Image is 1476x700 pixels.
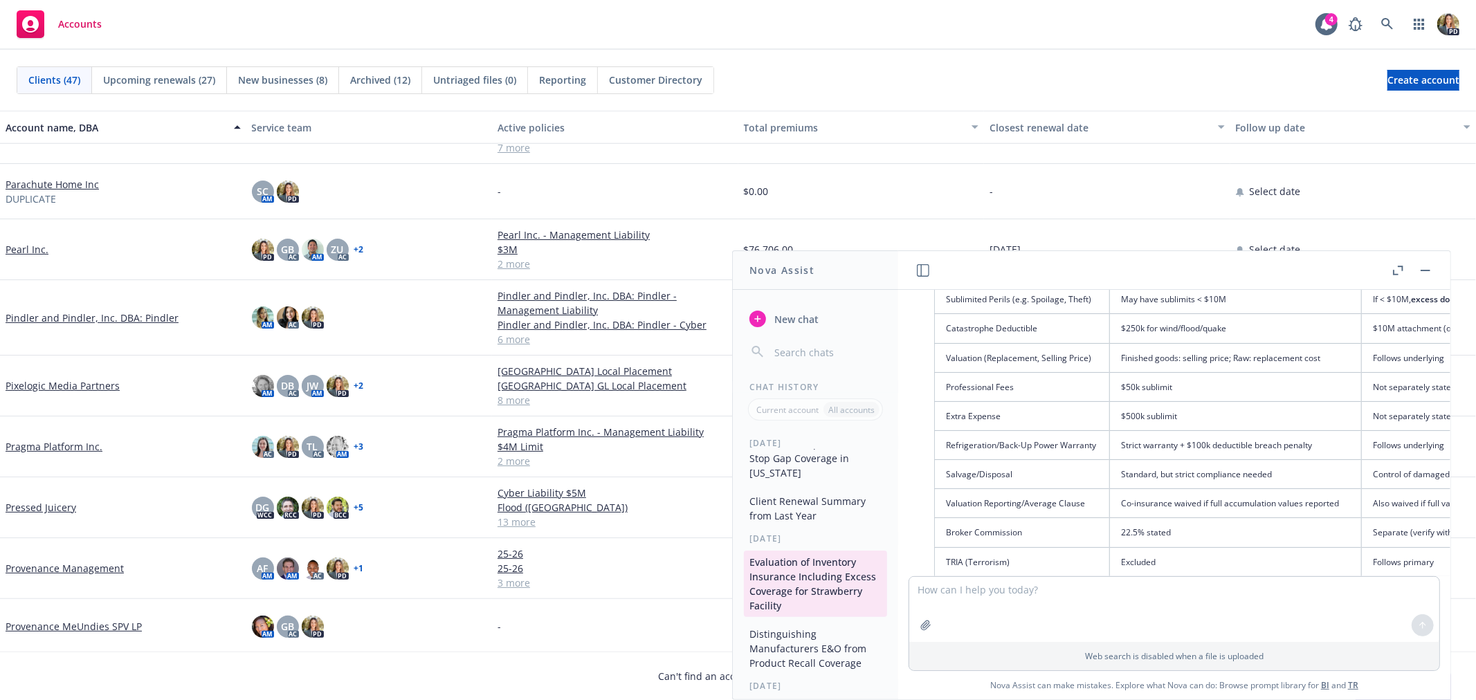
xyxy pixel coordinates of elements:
a: + 2 [354,246,364,254]
button: Service team [246,111,493,144]
button: New chat [744,306,887,331]
button: Evaluation of Inventory Insurance Including Excess Coverage for Strawberry Facility [744,551,887,617]
a: 25-26 [498,546,733,561]
span: SC [257,184,268,199]
td: $250k for wind/flood/quake [1110,314,1362,343]
button: Closest renewal date [984,111,1230,144]
a: Pragma Platform Inc. - Management Liability [498,425,733,439]
img: photo [277,558,299,580]
a: Pindler and Pindler, Inc. DBA: Pindler [6,311,179,325]
div: [DATE] [733,437,898,449]
span: Reporting [539,73,586,87]
input: Search chats [772,342,882,362]
a: + 5 [354,504,364,512]
img: photo [302,239,324,261]
div: Active policies [498,120,733,135]
div: Follow up date [1236,120,1456,135]
span: $0.00 [744,184,769,199]
span: DB [281,378,294,393]
button: Workers' Compensation and Stop Gap Coverage in [US_STATE] [744,432,887,484]
a: Pragma Platform Inc. [6,439,102,454]
a: $4M Limit [498,439,733,454]
td: Sublimited Perils (e.g. Spoilage, Theft) [935,285,1110,314]
img: photo [327,436,349,458]
div: 4 [1325,13,1338,26]
td: Co-insurance waived if full accumulation values reported [1110,489,1362,518]
a: Pixelogic Media Partners [6,378,120,393]
img: photo [302,306,324,329]
span: Accounts [58,19,102,30]
img: photo [302,497,324,519]
span: - [498,184,501,199]
button: Distinguishing Manufacturers E&O from Product Recall Coverage [744,623,887,674]
a: 2 more [498,257,733,271]
p: Current account [756,404,819,416]
td: $50k sublimit [1110,372,1362,401]
button: Active policies [492,111,738,144]
img: photo [327,558,349,580]
div: Account name, DBA [6,120,226,135]
p: Web search is disabled when a file is uploaded [918,650,1431,662]
a: Accounts [11,5,107,44]
span: GB [281,619,294,634]
td: Catastrophe Deductible [935,314,1110,343]
a: 3 more [498,575,733,590]
span: Clients (47) [28,73,80,87]
div: [DATE] [733,533,898,544]
td: Valuation Reporting/Average Clause [935,489,1110,518]
a: Report a Bug [1342,10,1369,38]
a: 13 more [498,515,733,529]
span: Upcoming renewals (27) [103,73,215,87]
h1: Nova Assist [749,263,814,277]
td: Extra Expense [935,401,1110,430]
span: DG [256,500,270,515]
img: photo [252,616,274,638]
img: photo [252,436,274,458]
a: Cyber Liability $5M [498,486,733,500]
img: photo [277,306,299,329]
img: photo [277,436,299,458]
span: - [498,619,501,634]
a: 8 more [498,393,733,407]
a: Pindler and Pindler, Inc. DBA: Pindler - Management Liability [498,288,733,317]
button: Total premiums [738,111,985,144]
a: Flood ([GEOGRAPHIC_DATA]) [498,500,733,515]
span: Select date [1250,242,1301,257]
span: ZU [331,242,344,257]
img: photo [302,558,324,580]
span: Untriaged files (0) [433,73,516,87]
td: TRIA (Terrorism) [935,547,1110,576]
td: Broker Commission [935,518,1110,547]
a: + 1 [354,564,364,573]
img: photo [277,181,299,203]
a: Pressed Juicery [6,500,76,515]
a: Switch app [1405,10,1433,38]
img: photo [252,375,274,397]
a: Pearl Inc. - Management Liability [498,228,733,242]
a: Provenance MeUndies SPV LP [6,619,142,634]
a: Parachute Home Inc [6,177,99,192]
span: $76,706.00 [744,242,794,257]
a: 2 more [498,454,733,468]
span: Customer Directory [609,73,702,87]
a: 6 more [498,332,733,347]
td: Salvage/Disposal [935,460,1110,489]
span: Create account [1387,67,1459,93]
td: Excluded [1110,547,1362,576]
div: Service team [252,120,487,135]
a: 25-26 [498,561,733,575]
img: photo [252,306,274,329]
span: New businesses (8) [238,73,327,87]
a: Provenance Management [6,561,124,575]
span: - [990,184,993,199]
td: $500k sublimit [1110,401,1362,430]
span: Nova Assist can make mistakes. Explore what Nova can do: Browse prompt library for and [904,671,1445,699]
div: Closest renewal date [990,120,1210,135]
img: photo [327,375,349,397]
a: TR [1348,679,1358,691]
td: May have sublimits < $10M [1110,285,1362,314]
span: JW [307,378,318,393]
img: photo [1437,13,1459,35]
span: [DATE] [990,242,1021,257]
a: [GEOGRAPHIC_DATA] Local Placement [498,364,733,378]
